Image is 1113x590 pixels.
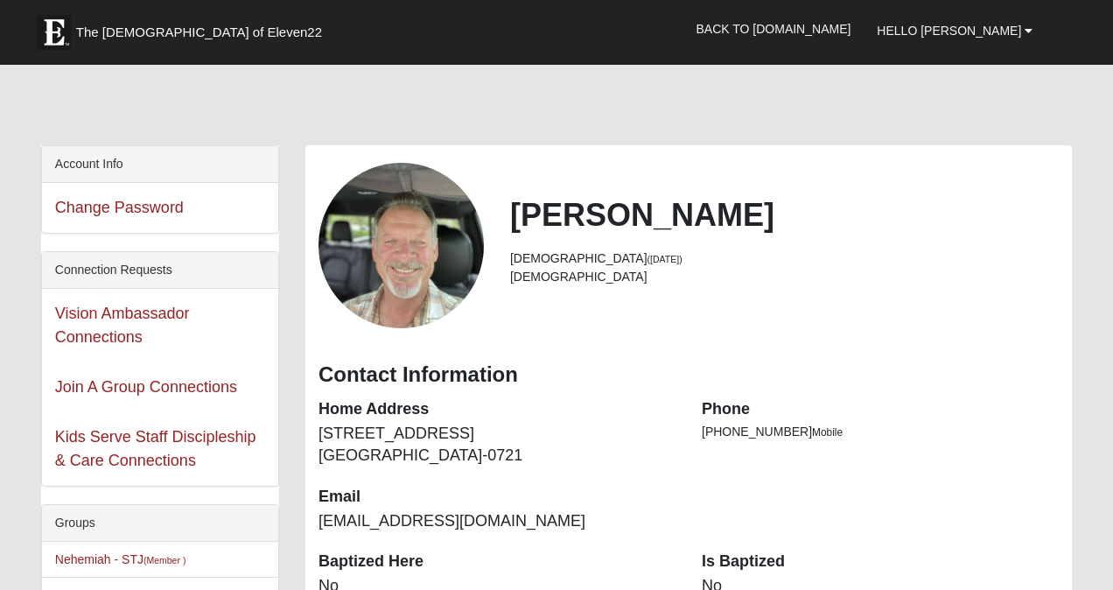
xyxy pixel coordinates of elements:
li: [DEMOGRAPHIC_DATA] [510,249,1059,268]
div: Groups [42,505,278,542]
dt: Baptized Here [318,551,675,573]
small: (Member ) [143,555,185,565]
a: Back to [DOMAIN_NAME] [683,7,864,51]
dt: Home Address [318,398,675,421]
img: Eleven22 logo [37,15,72,50]
a: Hello [PERSON_NAME] [864,9,1046,53]
dt: Email [318,486,675,509]
dt: Phone [702,398,1059,421]
div: Account Info [42,146,278,183]
a: Change Password [55,199,184,216]
dd: [STREET_ADDRESS] [GEOGRAPHIC_DATA]-0721 [318,423,675,467]
li: [PHONE_NUMBER] [702,423,1059,441]
a: Join A Group Connections [55,378,237,396]
span: The [DEMOGRAPHIC_DATA] of Eleven22 [76,24,322,41]
a: The [DEMOGRAPHIC_DATA] of Eleven22 [28,6,378,50]
a: Vision Ambassador Connections [55,305,190,346]
dd: [EMAIL_ADDRESS][DOMAIN_NAME] [318,510,675,533]
dt: Is Baptized [702,551,1059,573]
li: [DEMOGRAPHIC_DATA] [510,268,1059,286]
h3: Contact Information [318,362,1059,388]
a: Kids Serve Staff Discipleship & Care Connections [55,428,256,469]
h2: [PERSON_NAME] [510,196,1059,234]
a: View Fullsize Photo [318,235,484,253]
div: Connection Requests [42,252,278,289]
span: Mobile [812,426,843,439]
a: Nehemiah - STJ(Member ) [55,552,186,566]
small: ([DATE]) [647,254,682,264]
span: Hello [PERSON_NAME] [877,24,1021,38]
